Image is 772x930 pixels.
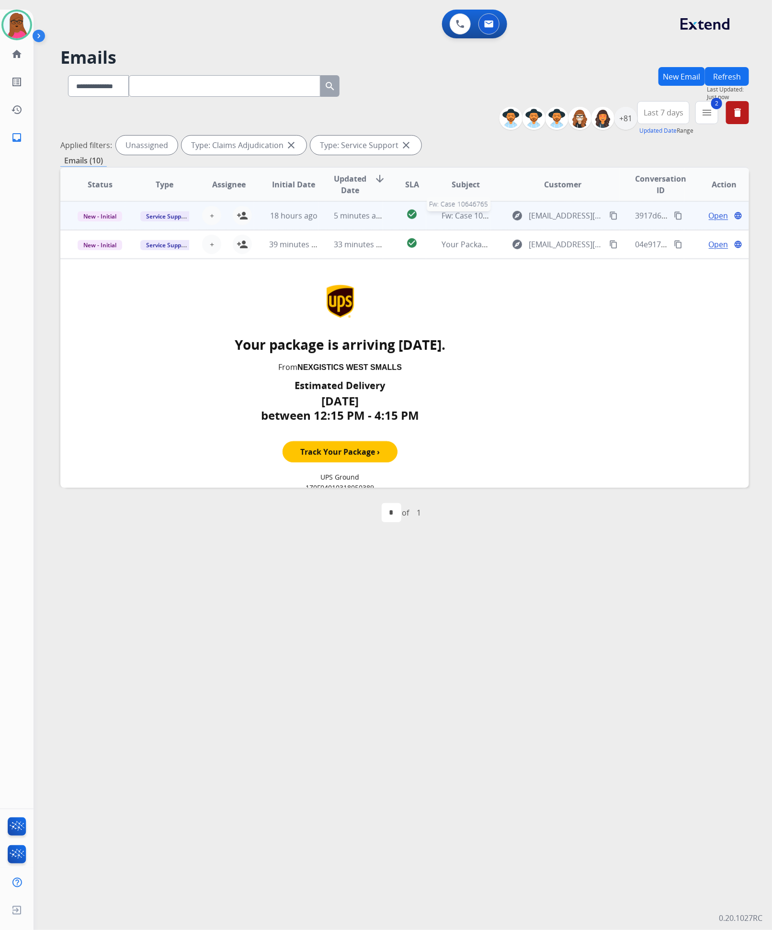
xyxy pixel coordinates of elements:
[405,179,419,190] span: SLA
[323,284,357,318] img: UPS
[60,48,749,67] h2: Emails
[452,179,480,190] span: Subject
[709,210,728,221] span: Open
[544,179,581,190] span: Customer
[283,444,397,459] a: Track Your Package ›
[674,211,682,220] mat-icon: content_copy
[261,393,419,423] span: [DATE] between 12:15 PM - 4:15 PM
[707,93,749,101] span: Just now
[11,132,23,143] mat-icon: inbox
[406,208,418,220] mat-icon: check_circle
[512,239,523,250] mat-icon: explore
[529,210,604,221] span: [EMAIL_ADDRESS][DOMAIN_NAME]
[400,139,412,151] mat-icon: close
[237,239,248,250] mat-icon: person_add
[156,179,173,190] span: Type
[334,173,366,196] span: Updated Date
[701,107,713,118] mat-icon: menu
[78,240,122,250] span: New - Initial
[695,101,718,124] button: 2
[709,239,728,250] span: Open
[707,86,749,93] span: Last Updated:
[402,507,409,518] div: of
[732,107,743,118] mat-icon: delete
[442,239,554,250] span: Your Package Is Coming [DATE]
[639,126,693,135] span: Range
[310,136,421,155] div: Type: Service Support
[11,48,23,60] mat-icon: home
[409,503,429,522] div: 1
[442,210,509,221] span: Fw: Case 10646765
[202,206,221,225] button: +
[11,76,23,88] mat-icon: list_alt
[210,210,214,221] span: +
[116,136,178,155] div: Unassigned
[88,179,113,190] span: Status
[334,210,385,221] span: 5 minutes ago
[210,239,214,250] span: +
[11,104,23,115] mat-icon: history
[719,913,762,924] p: 0.20.1027RC
[406,237,418,249] mat-icon: check_circle
[639,127,677,135] button: Updated Date
[658,67,705,86] button: New Email
[609,211,618,220] mat-icon: content_copy
[321,472,360,482] span: UPS Ground
[427,197,490,211] span: Fw: Case 10646765
[3,11,30,38] img: avatar
[182,136,307,155] div: Type: Claims Adjudication
[637,101,690,124] button: Last 7 days
[295,379,386,392] span: Estimated Delivery
[76,275,604,328] tr: UPS.com
[78,211,122,221] span: New - Initial
[635,173,686,196] span: Conversation ID
[334,239,389,250] span: 33 minutes ago
[212,179,246,190] span: Assignee
[324,80,336,92] mat-icon: search
[614,107,637,130] div: +81
[235,335,446,354] span: Your package is arriving [DATE].
[270,210,318,221] span: 18 hours ago
[734,211,742,220] mat-icon: language
[237,210,248,221] mat-icon: person_add
[684,168,749,201] th: Action
[297,363,402,371] strong: NEXGISTICS WEST SMALLS
[609,240,618,249] mat-icon: content_copy
[306,483,375,492] span: 1Z0F04010318050389
[60,155,107,167] p: Emails (10)
[272,179,315,190] span: Initial Date
[278,362,402,372] span: From
[285,139,297,151] mat-icon: close
[529,239,604,250] span: [EMAIL_ADDRESS][DOMAIN_NAME]
[674,240,682,249] mat-icon: content_copy
[60,139,112,151] p: Applied filters:
[374,173,386,184] mat-icon: arrow_downward
[140,211,195,221] span: Service Support
[140,240,195,250] span: Service Support
[705,67,749,86] button: Refresh
[512,210,523,221] mat-icon: explore
[269,239,325,250] span: 39 minutes ago
[711,98,722,109] span: 2
[644,111,683,115] span: Last 7 days
[202,235,221,254] button: +
[734,240,742,249] mat-icon: language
